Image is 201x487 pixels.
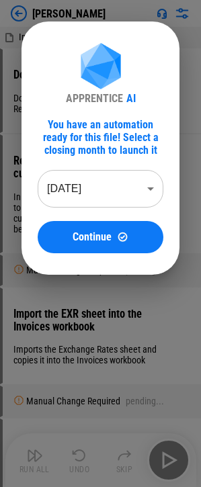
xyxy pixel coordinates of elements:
[38,118,163,157] div: You have an automation ready for this file! Select a closing month to launch it
[66,92,123,105] div: APPRENTICE
[38,221,163,253] button: ContinueContinue
[74,43,128,92] img: Apprentice AI
[38,170,163,208] div: [DATE]
[117,231,128,242] img: Continue
[73,232,112,242] span: Continue
[126,92,136,105] div: AI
